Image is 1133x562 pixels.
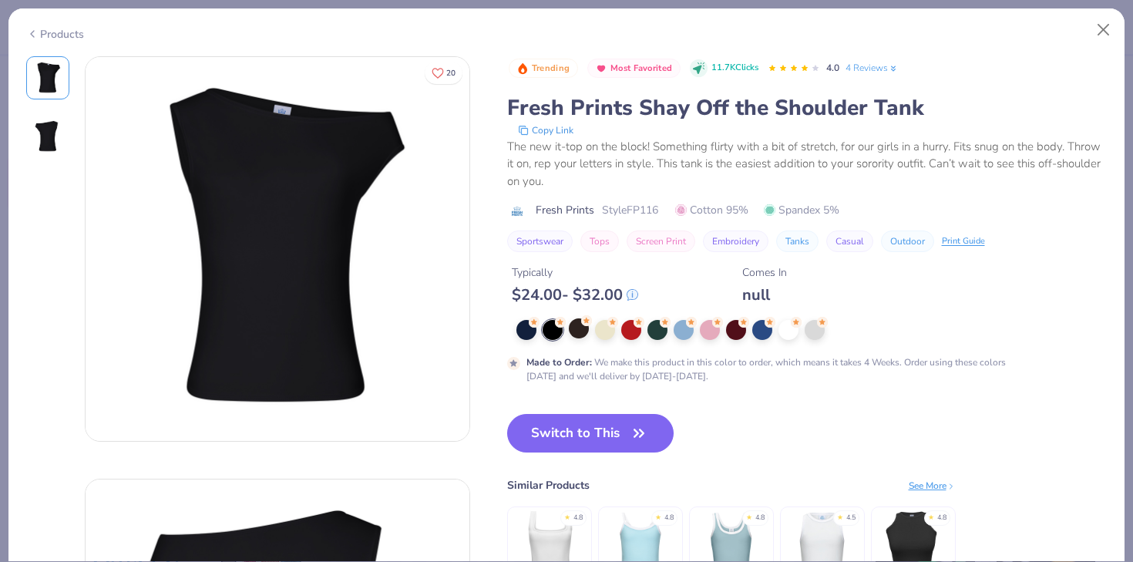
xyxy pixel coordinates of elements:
button: copy to clipboard [513,123,578,138]
button: Sportswear [507,231,573,252]
button: Badge Button [509,59,578,79]
span: Trending [532,64,570,72]
div: Products [26,26,84,42]
span: Fresh Prints [536,202,594,218]
div: 4.5 [846,513,856,523]
div: 4.8 [937,513,946,523]
button: Like [425,62,462,84]
img: brand logo [507,205,528,217]
img: Back [29,118,66,155]
span: Cotton 95% [675,202,748,218]
div: The new it-top on the block! Something flirty with a bit of stretch, for our girls in a hurry. Fi... [507,138,1108,190]
img: Front [86,57,469,441]
button: Tanks [776,231,819,252]
button: Embroidery [703,231,768,252]
strong: Made to Order : [526,356,592,368]
div: $ 24.00 - $ 32.00 [512,285,638,305]
div: 4.8 [755,513,765,523]
button: Screen Print [627,231,695,252]
button: Outdoor [881,231,934,252]
div: 4.8 [664,513,674,523]
div: We make this product in this color to order, which means it takes 4 Weeks. Order using these colo... [526,355,1036,383]
button: Close [1089,15,1118,45]
div: null [742,285,787,305]
div: ★ [655,513,661,519]
div: 4.8 [573,513,583,523]
button: Tops [580,231,619,252]
div: Similar Products [507,477,590,493]
span: Spandex 5% [764,202,839,218]
span: 20 [446,69,456,77]
div: See More [909,479,956,493]
div: ★ [746,513,752,519]
a: 4 Reviews [846,61,899,75]
span: 4.0 [826,62,839,74]
span: Style FP116 [602,202,658,218]
div: Fresh Prints Shay Off the Shoulder Tank [507,93,1108,123]
img: Trending sort [516,62,529,75]
div: Comes In [742,264,787,281]
div: Typically [512,264,638,281]
div: ★ [837,513,843,519]
div: 4.0 Stars [768,56,820,81]
div: ★ [564,513,570,519]
button: Badge Button [587,59,681,79]
button: Switch to This [507,414,674,453]
span: Most Favorited [610,64,672,72]
button: Casual [826,231,873,252]
img: Most Favorited sort [595,62,607,75]
span: 11.7K Clicks [711,62,758,75]
img: Front [29,59,66,96]
div: ★ [928,513,934,519]
div: Print Guide [942,235,985,248]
